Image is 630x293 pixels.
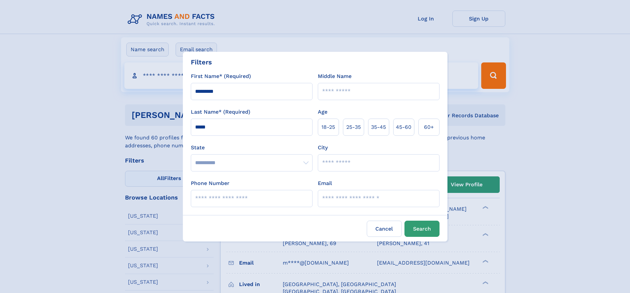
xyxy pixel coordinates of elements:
span: 35‑45 [371,123,386,131]
label: State [191,144,313,152]
label: Last Name* (Required) [191,108,250,116]
label: Cancel [367,221,402,237]
label: First Name* (Required) [191,72,251,80]
button: Search [404,221,440,237]
span: 60+ [424,123,434,131]
label: Phone Number [191,179,230,187]
span: 18‑25 [321,123,335,131]
label: Middle Name [318,72,352,80]
label: Age [318,108,327,116]
label: Email [318,179,332,187]
label: City [318,144,328,152]
div: Filters [191,57,212,67]
span: 25‑35 [346,123,361,131]
span: 45‑60 [396,123,411,131]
